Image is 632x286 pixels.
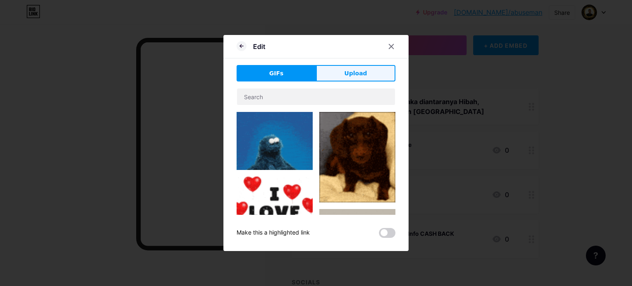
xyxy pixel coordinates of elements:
img: Gihpy [319,209,395,285]
img: Gihpy [237,177,313,253]
span: GIFs [269,69,283,78]
div: Make this a highlighted link [237,228,310,238]
button: Upload [316,65,395,81]
div: Edit [253,42,265,51]
span: Upload [344,69,367,78]
img: Gihpy [319,112,395,202]
img: Gihpy [237,112,313,170]
input: Search [237,88,395,105]
button: GIFs [237,65,316,81]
